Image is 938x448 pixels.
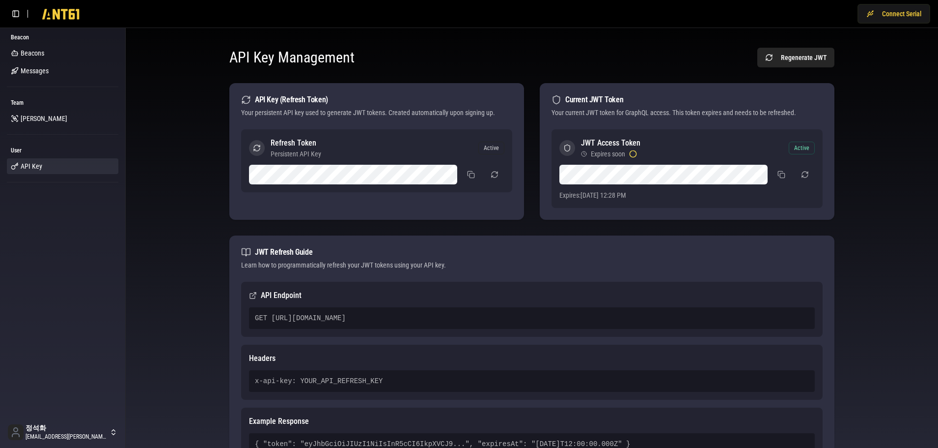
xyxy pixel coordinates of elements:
[26,424,108,433] span: 정석화
[21,48,44,58] span: Beacons
[241,95,512,105] div: API Key (Refresh Token)
[757,48,834,67] button: Regenerate JWT
[552,95,823,105] div: Current JWT Token
[21,161,42,171] span: API Key
[229,49,355,66] h1: API Key Management
[857,4,930,24] button: Connect Serial
[581,137,640,149] h3: JWT Access Token
[21,66,49,76] span: Messages
[4,420,121,444] button: 정석화[EMAIL_ADDRESS][PERSON_NAME][DOMAIN_NAME]
[7,158,118,174] a: API Key
[7,95,118,111] div: Team
[7,30,118,45] div: Beacon
[21,114,67,123] span: [PERSON_NAME]
[241,260,823,270] div: Learn how to programmatically refresh your JWT tokens using your API key.
[552,108,823,118] div: Your current JWT token for GraphQL access. This token expires and needs to be refreshed.
[7,63,118,79] a: Messages
[271,149,321,159] span: Persistent API Key
[26,433,108,441] span: [EMAIL_ADDRESS][PERSON_NAME][DOMAIN_NAME]
[271,137,321,149] h3: Refresh Token
[241,247,823,257] div: JWT Refresh Guide
[249,353,815,364] h3: Headers
[7,143,118,158] div: User
[249,416,815,427] h3: Example Response
[241,108,512,118] div: Your persistent API key used to generate JWT tokens. Created automatically upon signing up.
[249,290,815,301] h3: API Endpoint
[249,307,815,329] div: GET [URL][DOMAIN_NAME]
[559,190,815,200] div: Expires: [DATE] 12:28 PM
[7,111,118,126] a: [PERSON_NAME]
[7,45,118,61] a: Beacons
[591,149,625,159] span: Expires soon
[478,142,504,154] div: Active
[789,142,815,154] div: Active
[249,370,815,392] div: x-api-key: YOUR_API_REFRESH_KEY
